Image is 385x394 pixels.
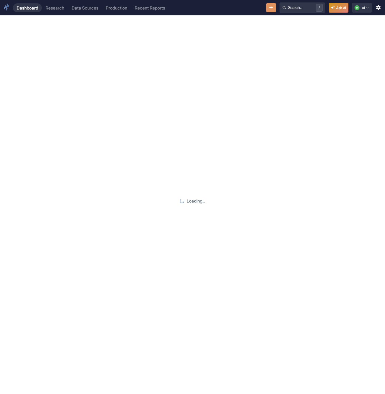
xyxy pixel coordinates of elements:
div: Recent Reports [135,5,165,10]
button: Search.../ [280,2,325,13]
div: Data Sources [72,5,98,10]
a: Research [42,3,68,12]
button: Ask AI [329,3,348,13]
a: Recent Reports [131,3,169,12]
a: Dashboard [13,3,42,12]
button: Mui [352,3,372,13]
div: Dashboard [17,5,38,10]
p: Loading... [187,198,205,204]
div: Production [106,5,127,10]
a: Production [102,3,131,12]
div: Research [46,5,64,10]
div: M [355,5,359,10]
a: Data Sources [68,3,102,12]
button: New Resource [266,3,276,13]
